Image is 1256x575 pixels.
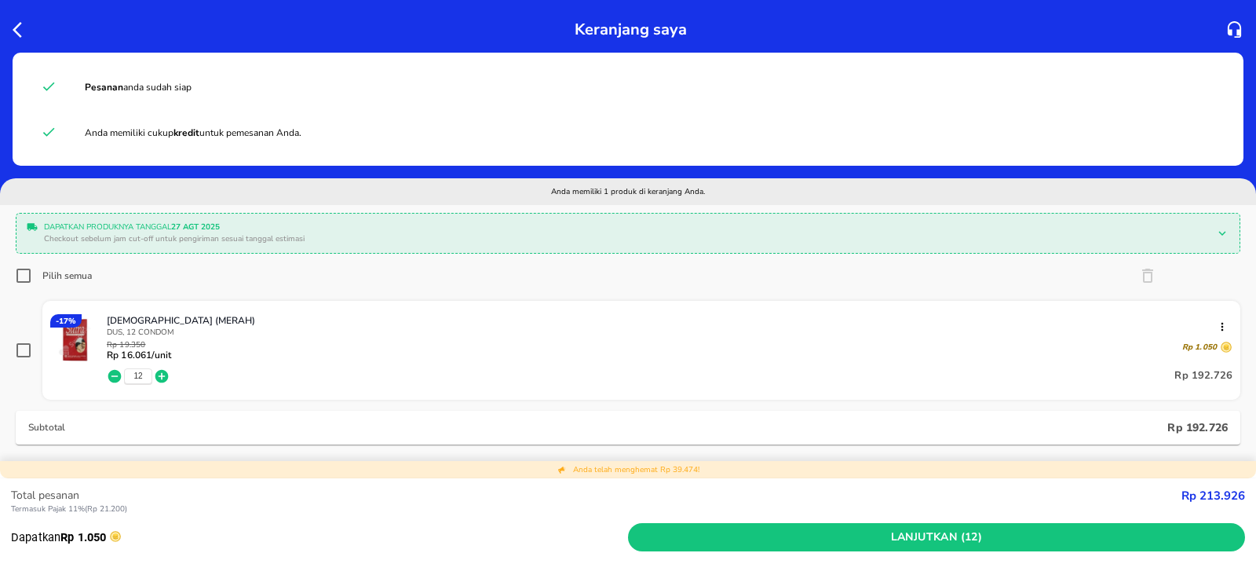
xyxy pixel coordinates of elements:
strong: Pesanan [85,81,123,93]
p: Rp 1.050 [1182,342,1217,353]
div: - 17 % [50,314,82,328]
p: Total pesanan [11,487,1181,504]
span: Lanjutkan (12) [634,528,1239,548]
p: Dapatkan [11,529,628,546]
p: Rp 19.350 [107,341,171,350]
span: Anda memiliki cukup untuk pemesanan Anda. [85,126,301,139]
p: Ringkasan pembayaran [16,457,136,474]
img: SUTRA Condom (MERAH) [50,314,102,366]
p: DUS, 12 CONDOM [107,327,1232,338]
div: Dapatkan produknya tanggal27 Agt 2025Checkout sebelum jam cut-off untuk pengiriman sesuai tanggal... [20,218,1236,249]
p: Rp 192.726 [1167,420,1228,435]
p: Termasuk Pajak 11% ( Rp 21.200 ) [11,504,1181,515]
b: 27 Agt 2025 [171,222,220,233]
p: Subtotal [28,421,1167,434]
p: Dapatkan produknya tanggal [44,222,1206,233]
p: Rp 16.061 /unit [107,350,171,361]
span: anda sudah siap [85,81,192,93]
strong: Rp 1.050 [60,530,106,544]
img: total discount [557,465,567,474]
button: Lanjutkan (12) [628,523,1245,552]
strong: Rp 213.926 [1181,488,1245,504]
button: 12 [133,371,142,382]
strong: kredit [173,126,199,139]
p: Keranjang saya [575,16,687,43]
p: [DEMOGRAPHIC_DATA] (MERAH) [107,314,1220,327]
p: Checkout sebelum jam cut-off untuk pengiriman sesuai tanggal estimasi [44,233,1206,245]
p: Rp 192.726 [1174,367,1232,386]
div: Pilih semua [42,269,92,282]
